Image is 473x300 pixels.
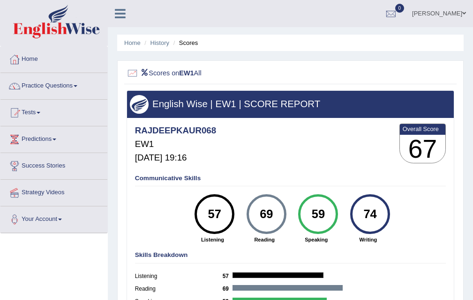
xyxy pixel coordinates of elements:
h4: Skills Breakdown [135,252,446,259]
b: Overall Score [403,125,443,132]
h2: Scores on All [127,67,330,80]
strong: Speaking [294,236,338,243]
div: 59 [304,198,333,231]
a: Strategy Videos [0,180,107,203]
li: Scores [171,38,198,47]
b: 57 [223,273,233,279]
div: 57 [200,198,229,231]
a: Predictions [0,126,107,150]
h4: Communicative Skills [135,175,446,182]
img: wings.png [130,95,149,114]
h5: EW1 [135,139,216,149]
a: Success Stories [0,153,107,176]
b: 69 [223,285,233,292]
a: Practice Questions [0,73,107,96]
strong: Reading [242,236,286,243]
strong: Listening [191,236,235,243]
a: Home [0,46,107,70]
strong: Writing [346,236,390,243]
div: 74 [355,198,384,231]
div: 69 [252,198,281,231]
b: EW1 [179,69,194,76]
h3: English Wise | EW1 | SCORE REPORT [130,99,450,109]
h4: RAJDEEPKAUR068 [135,126,216,136]
h3: 67 [400,135,446,163]
label: Reading [135,285,223,293]
label: Listening [135,272,223,281]
a: Home [124,39,141,46]
h5: [DATE] 19:16 [135,153,216,163]
a: Tests [0,100,107,123]
a: Your Account [0,206,107,230]
span: 0 [395,4,405,13]
a: History [150,39,169,46]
